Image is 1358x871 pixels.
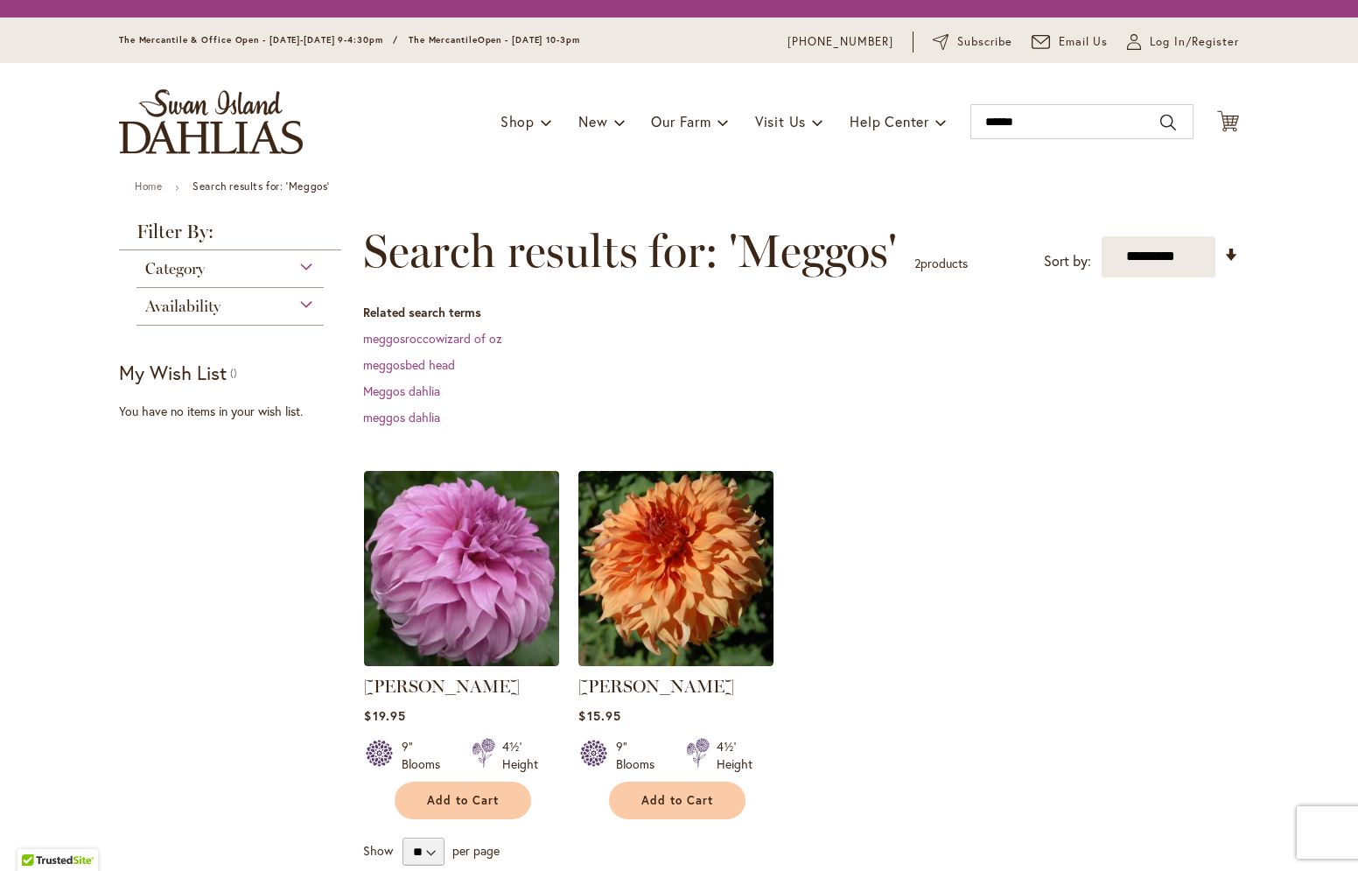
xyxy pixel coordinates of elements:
[192,179,330,193] strong: Search results for: 'Meggos'
[1150,33,1239,51] span: Log In/Register
[1032,33,1109,51] a: Email Us
[13,809,62,858] iframe: Launch Accessibility Center
[616,738,665,773] div: 9" Blooms
[478,34,580,46] span: Open - [DATE] 10-3pm
[578,676,734,697] a: [PERSON_NAME]
[363,304,1239,321] dt: Related search terms
[119,34,478,46] span: The Mercantile & Office Open - [DATE]-[DATE] 9-4:30pm / The Mercantile
[641,793,713,808] span: Add to Cart
[363,330,502,347] a: meggosroccowizard of oz
[651,112,710,130] span: Our Farm
[717,738,752,773] div: 4½' Height
[933,33,1012,51] a: Subscribe
[119,89,303,154] a: store logo
[364,653,559,670] a: Vassio Meggos
[1044,245,1091,277] label: Sort by:
[957,33,1012,51] span: Subscribe
[578,471,773,666] img: Steve Meggos
[119,360,227,385] strong: My Wish List
[914,255,920,271] span: 2
[363,383,440,399] a: Meggos dahlia
[364,707,405,724] span: $19.95
[427,793,499,808] span: Add to Cart
[363,409,440,425] a: meggos dahlia
[402,738,451,773] div: 9" Blooms
[500,112,535,130] span: Shop
[363,842,393,859] span: Show
[578,112,607,130] span: New
[363,356,455,373] a: meggosbed head
[145,297,220,316] span: Availability
[578,707,620,724] span: $15.95
[914,249,968,277] p: products
[364,676,520,697] a: [PERSON_NAME]
[787,33,893,51] a: [PHONE_NUMBER]
[395,782,531,819] button: Add to Cart
[452,842,500,859] span: per page
[578,653,773,670] a: Steve Meggos
[1059,33,1109,51] span: Email Us
[119,222,341,250] strong: Filter By:
[119,403,353,420] div: You have no items in your wish list.
[145,259,205,278] span: Category
[363,225,897,277] span: Search results for: 'Meggos'
[135,179,162,193] a: Home
[1127,33,1239,51] a: Log In/Register
[755,112,806,130] span: Visit Us
[850,112,929,130] span: Help Center
[502,738,538,773] div: 4½' Height
[364,471,559,666] img: Vassio Meggos
[609,782,745,819] button: Add to Cart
